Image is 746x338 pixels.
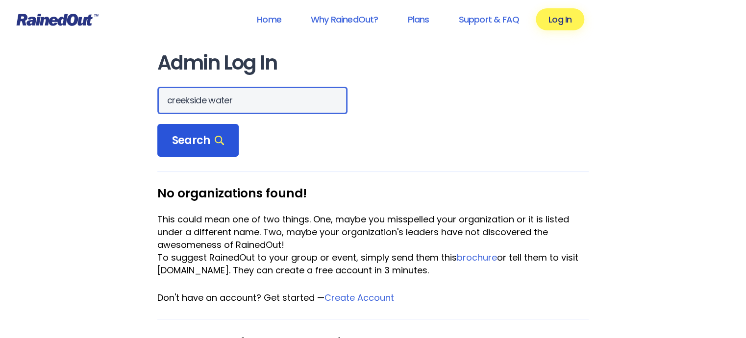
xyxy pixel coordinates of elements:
a: Support & FAQ [446,8,531,30]
a: Create Account [324,291,394,304]
div: This could mean one of two things. One, maybe you misspelled your organization or it is listed un... [157,213,589,251]
h3: No organizations found! [157,187,589,200]
h1: Admin Log In [157,52,589,74]
a: Log In [536,8,584,30]
a: Home [244,8,294,30]
a: Why RainedOut? [298,8,391,30]
div: Search [157,124,239,157]
div: To suggest RainedOut to your group or event, simply send them this or tell them to visit [DOMAIN_... [157,251,589,277]
input: Search Orgs… [157,87,348,114]
a: brochure [457,251,497,264]
span: Search [172,134,224,147]
a: Plans [395,8,442,30]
